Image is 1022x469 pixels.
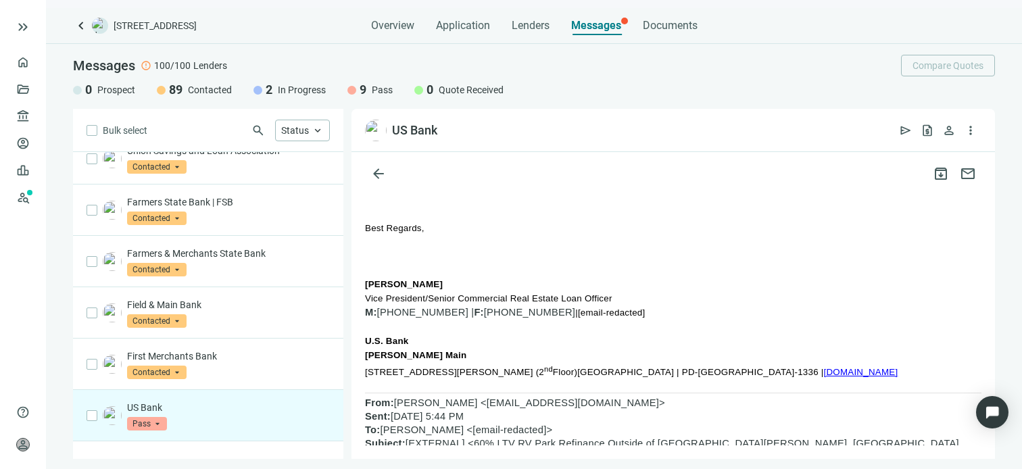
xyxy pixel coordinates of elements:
span: 9 [360,82,366,98]
span: account_balance [16,109,26,123]
img: 82ed4670-6f99-4007-bc2a-07e90399e5f0.png [103,355,122,374]
span: send [899,124,912,137]
span: sync [179,458,190,468]
span: 0 [85,82,92,98]
a: keyboard_arrow_left [73,18,89,34]
div: Open Intercom Messenger [976,396,1008,428]
span: Status [281,125,309,136]
img: 60647dec-d263-438f-8bd8-208d32a1b660.png [103,406,122,425]
span: Bulk select [103,123,147,138]
button: Compare Quotes [901,55,995,76]
span: Pass [127,417,167,430]
p: First Merchants Bank [127,349,330,363]
span: Pass [372,83,393,97]
button: mail [954,160,981,187]
span: Prospect [97,83,135,97]
p: Farmers State Bank | FSB [127,195,330,209]
p: Farmers & Merchants State Bank [127,247,330,260]
span: 89 [169,82,182,98]
img: f65f725e-21d4-45c2-8664-a03668ea156b [103,149,122,168]
span: Messages [73,57,135,74]
span: person [16,438,30,451]
span: person [942,124,956,137]
span: Lenders [193,59,227,72]
p: US Bank [127,401,330,414]
span: help [16,405,30,419]
span: Overview [371,19,414,32]
span: [STREET_ADDRESS] [114,19,197,32]
button: arrow_back [365,160,392,187]
span: request_quote [921,124,934,137]
span: Contacted [188,83,232,97]
span: error [141,60,151,71]
img: ddcc0ba9-5258-4ad9-b325-d1657596f37e [103,252,122,271]
span: keyboard_arrow_up [312,124,324,137]
span: Quote Received [439,83,504,97]
span: arrow_back [370,166,387,182]
span: Contacted [127,160,187,174]
span: Application [436,19,490,32]
img: deal-logo [92,18,108,34]
button: more_vert [960,120,981,141]
span: mail [960,166,976,182]
span: Lenders [512,19,550,32]
img: 2c88e664-cc96-4e2a-8fbd-3b21eda509da [103,201,122,220]
img: db6f25dc-7808-43be-a3fa-a4f2103cb24d [103,303,122,322]
p: Field & Main Bank [127,298,330,312]
div: US Bank [392,122,437,139]
button: archive [927,160,954,187]
button: send [895,120,917,141]
span: Load more [193,458,238,468]
span: In Progress [278,83,326,97]
span: Contacted [127,366,187,379]
img: 60647dec-d263-438f-8bd8-208d32a1b660.png [365,120,387,141]
span: archive [933,166,949,182]
span: 2 [266,82,272,98]
button: request_quote [917,120,938,141]
button: person [938,120,960,141]
span: Messages [571,19,621,32]
button: keyboard_double_arrow_right [15,19,31,35]
span: Contacted [127,212,187,225]
span: 100/100 [154,59,191,72]
span: more_vert [964,124,977,137]
span: Contacted [127,263,187,276]
span: Contacted [127,314,187,328]
span: Documents [643,19,698,32]
span: search [251,124,265,137]
span: 0 [427,82,433,98]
